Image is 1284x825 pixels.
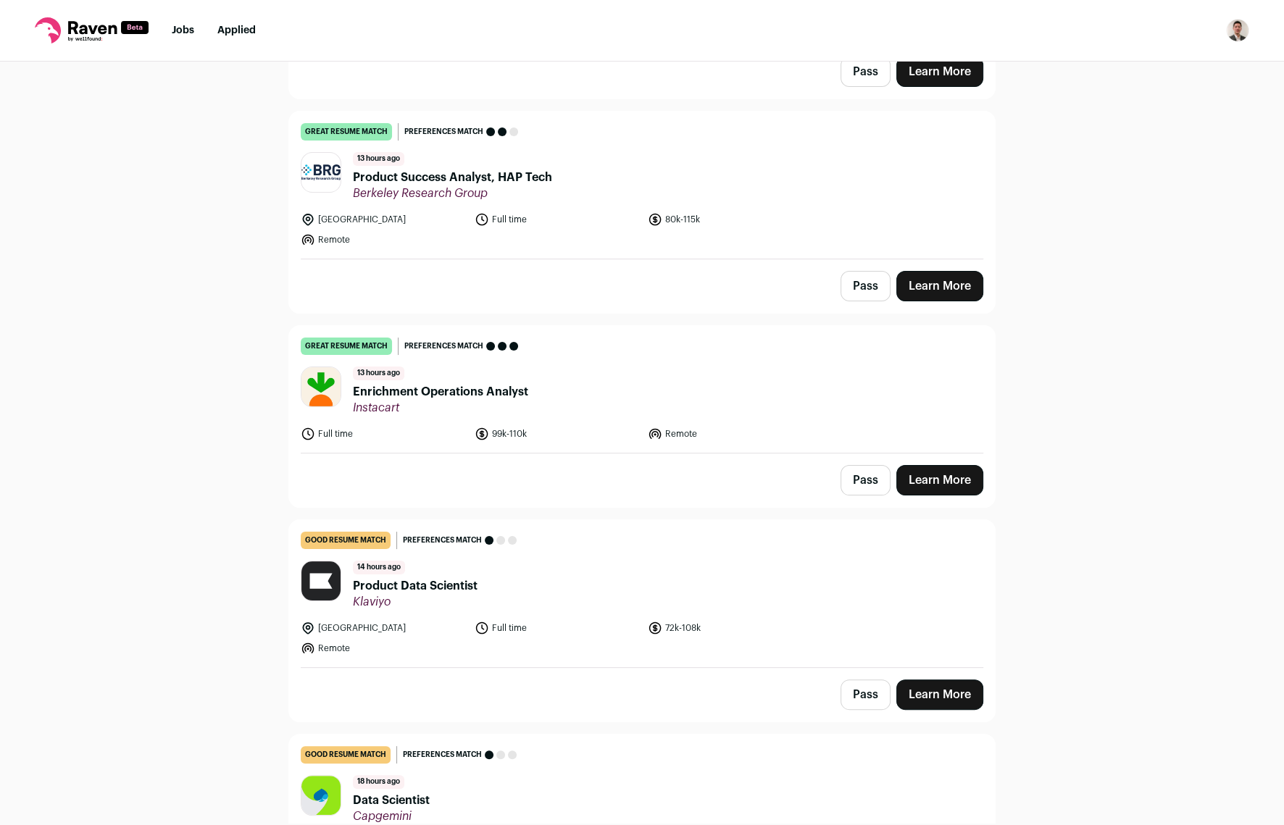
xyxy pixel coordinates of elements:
li: Remote [301,233,466,247]
span: Preferences match [403,747,482,762]
a: great resume match Preferences match 13 hours ago Product Success Analyst, HAP Tech Berkeley Rese... [289,112,995,259]
span: Klaviyo [353,595,478,609]
li: [GEOGRAPHIC_DATA] [301,621,466,635]
li: Full time [301,427,466,441]
li: 99k-110k [475,427,640,441]
span: Data Scientist [353,792,430,809]
button: Pass [841,465,891,495]
span: Instacart [353,401,528,415]
span: 14 hours ago [353,561,405,574]
span: Preferences match [404,339,483,353]
img: cce4ad53253aa715e16ca8383ea65553e94347b48515774f9484b2a5d11b5e7e.jpg [301,164,341,180]
span: 13 hours ago [353,152,404,166]
a: Learn More [896,465,983,495]
button: Pass [841,56,891,87]
span: 18 hours ago [353,775,404,789]
div: good resume match [301,746,391,763]
li: [GEOGRAPHIC_DATA] [301,212,466,227]
button: Pass [841,271,891,301]
li: Full time [475,621,640,635]
a: Learn More [896,56,983,87]
li: 80k-115k [648,212,813,227]
img: 4a0ef7a5ce91eb0a5d3daf8ac1360e3790377c484ffbcb76f81e46d8067247c0.jpg [301,367,341,406]
span: Product Data Scientist [353,577,478,595]
span: Berkeley Research Group [353,186,552,201]
div: great resume match [301,338,392,355]
img: ce5bb112137e9fa6fac42524d9652fe807834fc36a204334b59d05f2cc57c70d.jpg [301,561,341,600]
span: Enrichment Operations Analyst [353,383,528,401]
li: Remote [648,427,813,441]
span: Preferences match [404,125,483,139]
li: Full time [475,212,640,227]
a: great resume match Preferences match 13 hours ago Enrichment Operations Analyst Instacart Full ti... [289,326,995,453]
li: Remote [301,641,466,656]
img: 4d928dfa2a3739eb51b229f118244f5e00fcf4166cc8bb4ac5f66c46e710fbd8.jpg [301,776,341,815]
img: 10186782-medium_jpg [1226,19,1249,42]
a: Jobs [172,25,194,35]
div: good resume match [301,532,391,549]
span: Preferences match [403,533,482,548]
li: 72k-108k [648,621,813,635]
a: Learn More [896,679,983,710]
button: Open dropdown [1226,19,1249,42]
span: Capgemini [353,809,430,824]
a: good resume match Preferences match 14 hours ago Product Data Scientist Klaviyo [GEOGRAPHIC_DATA]... [289,520,995,667]
span: Product Success Analyst, HAP Tech [353,169,552,186]
div: great resume match [301,123,392,141]
span: 13 hours ago [353,367,404,380]
button: Pass [841,679,891,710]
a: Applied [217,25,256,35]
a: Learn More [896,271,983,301]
